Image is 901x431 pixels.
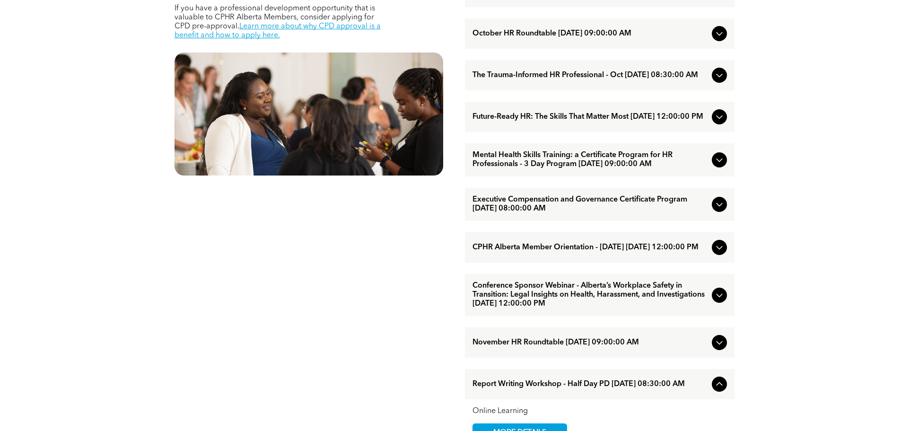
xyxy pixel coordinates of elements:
span: November HR Roundtable [DATE] 09:00:00 AM [472,338,708,347]
span: Mental Health Skills Training: a Certificate Program for HR Professionals - 3 Day Program [DATE] ... [472,151,708,169]
div: Online Learning [472,407,727,416]
span: Conference Sponsor Webinar - Alberta’s Workplace Safety in Transition: Legal Insights on Health, ... [472,281,708,308]
span: Future-Ready HR: The Skills That Matter Most [DATE] 12:00:00 PM [472,113,708,122]
span: October HR Roundtable [DATE] 09:00:00 AM [472,29,708,38]
span: Report Writing Workshop - Half Day PD [DATE] 08:30:00 AM [472,380,708,389]
a: Learn more about why CPD approval is a benefit and how to apply here. [175,23,381,39]
span: CPHR Alberta Member Orientation - [DATE] [DATE] 12:00:00 PM [472,243,708,252]
span: The Trauma-Informed HR Professional - Oct [DATE] 08:30:00 AM [472,71,708,80]
span: Executive Compensation and Governance Certificate Program [DATE] 08:00:00 AM [472,195,708,213]
span: If you have a professional development opportunity that is valuable to CPHR Alberta Members, cons... [175,5,375,30]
